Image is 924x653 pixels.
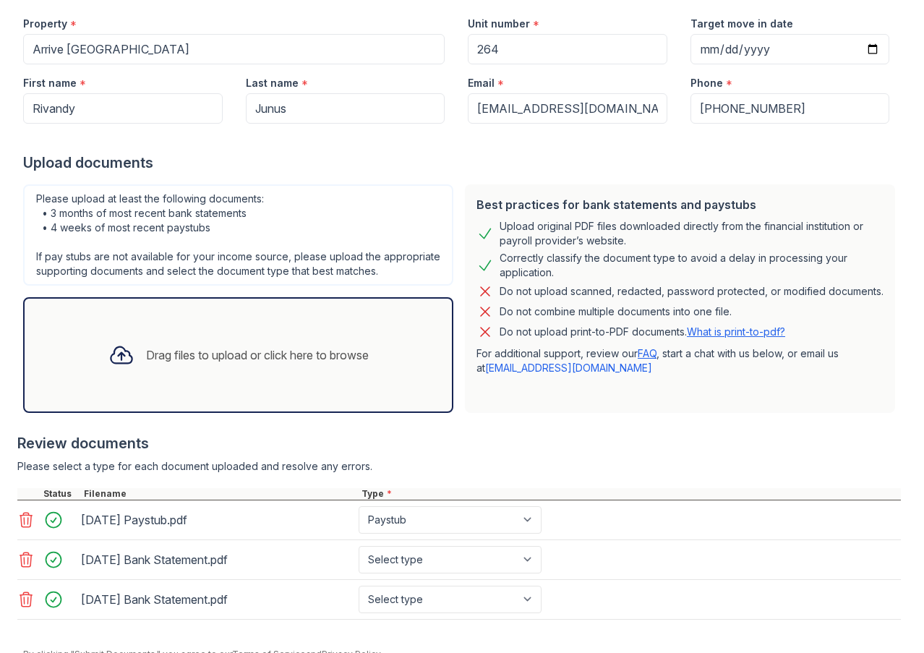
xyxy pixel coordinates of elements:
a: FAQ [638,347,656,359]
div: Please upload at least the following documents: • 3 months of most recent bank statements • 4 wee... [23,184,453,286]
p: Do not upload print-to-PDF documents. [500,325,785,339]
a: [EMAIL_ADDRESS][DOMAIN_NAME] [485,362,652,374]
div: Please select a type for each document uploaded and resolve any errors. [17,459,901,474]
div: Best practices for bank statements and paystubs [476,196,884,213]
label: Target move in date [690,17,793,31]
div: [DATE] Paystub.pdf [81,508,353,532]
div: Correctly classify the document type to avoid a delay in processing your application. [500,251,884,280]
div: Drag files to upload or click here to browse [146,346,369,364]
div: Do not upload scanned, redacted, password protected, or modified documents. [500,283,884,300]
div: Do not combine multiple documents into one file. [500,303,732,320]
a: What is print-to-pdf? [687,325,785,338]
div: Filename [81,488,359,500]
label: Email [468,76,495,90]
div: Upload original PDF files downloaded directly from the financial institution or payroll provider’... [500,219,884,248]
p: For additional support, review our , start a chat with us below, or email us at [476,346,884,375]
div: [DATE] Bank Statement.pdf [81,588,353,611]
div: [DATE] Bank Statement.pdf [81,548,353,571]
label: Unit number [468,17,530,31]
div: Upload documents [23,153,901,173]
div: Type [359,488,901,500]
div: Review documents [17,433,901,453]
label: First name [23,76,77,90]
div: Status [40,488,81,500]
label: Phone [690,76,723,90]
label: Last name [246,76,299,90]
label: Property [23,17,67,31]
